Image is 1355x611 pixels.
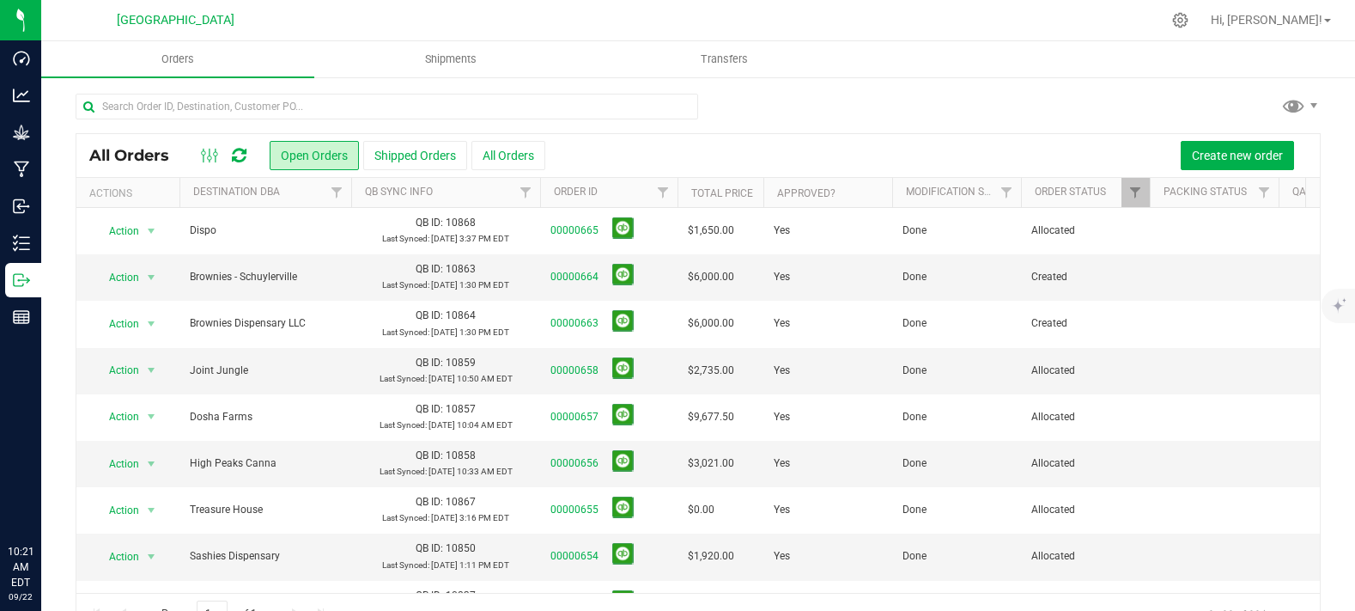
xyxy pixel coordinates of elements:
[416,263,443,275] span: QB ID:
[688,409,734,425] span: $9,677.50
[94,266,140,290] span: Action
[431,560,509,570] span: [DATE] 1:11 PM EDT
[446,309,476,321] span: 10864
[677,52,771,67] span: Transfers
[688,548,734,565] span: $1,920.00
[688,223,734,239] span: $1,650.00
[94,358,140,382] span: Action
[550,363,599,379] a: 00000658
[550,409,599,425] a: 00000657
[416,590,443,602] span: QB ID:
[550,269,599,285] a: 00000664
[141,498,162,522] span: select
[688,502,714,518] span: $0.00
[1121,178,1150,207] a: Filter
[141,312,162,336] span: select
[13,161,30,178] inline-svg: Manufacturing
[314,41,587,77] a: Shipments
[550,502,599,518] a: 00000655
[774,548,790,565] span: Yes
[1192,149,1283,162] span: Create new order
[382,280,429,290] span: Last Synced:
[649,178,677,207] a: Filter
[512,178,540,207] a: Filter
[993,178,1021,207] a: Filter
[446,263,476,275] span: 10863
[190,455,341,472] span: High Peaks Canna
[41,41,314,77] a: Orders
[1031,502,1139,518] span: Allocated
[141,219,162,243] span: select
[428,374,513,383] span: [DATE] 10:50 AM EDT
[1164,186,1247,198] a: Packing Status
[416,496,443,508] span: QB ID:
[446,217,476,229] span: 10868
[1211,13,1322,27] span: Hi, [PERSON_NAME]!
[380,420,427,430] span: Last Synced:
[190,269,341,285] span: Brownies - Schuylerville
[774,363,790,379] span: Yes
[902,409,927,425] span: Done
[380,374,427,383] span: Last Synced:
[270,141,359,170] button: Open Orders
[94,219,140,243] span: Action
[13,87,30,104] inline-svg: Analytics
[688,363,734,379] span: $2,735.00
[402,52,500,67] span: Shipments
[446,357,476,369] span: 10859
[94,498,140,522] span: Action
[774,315,790,332] span: Yes
[774,502,790,518] span: Yes
[190,363,341,379] span: Joint Jungle
[416,357,443,369] span: QB ID:
[774,269,790,285] span: Yes
[550,548,599,565] a: 00000654
[8,590,33,603] p: 09/22
[431,327,509,337] span: [DATE] 1:30 PM EDT
[428,467,513,476] span: [DATE] 10:33 AM EDT
[774,223,790,239] span: Yes
[193,186,280,198] a: Destination DBA
[902,455,927,472] span: Done
[688,455,734,472] span: $3,021.00
[902,363,927,379] span: Done
[416,542,443,554] span: QB ID:
[1031,455,1139,472] span: Allocated
[382,513,429,522] span: Last Synced:
[13,198,30,215] inline-svg: Inbound
[587,41,860,77] a: Transfers
[1031,548,1139,565] span: Allocated
[141,358,162,382] span: select
[1170,12,1191,28] div: Manage settings
[906,186,1015,198] a: Modification Status
[190,502,341,518] span: Treasure House
[13,309,30,326] inline-svg: Reports
[94,312,140,336] span: Action
[446,590,476,602] span: 10837
[190,409,341,425] span: Dosha Farms
[13,50,30,67] inline-svg: Dashboard
[1035,186,1106,198] a: Order Status
[138,52,217,67] span: Orders
[1031,315,1139,332] span: Created
[902,548,927,565] span: Done
[1031,269,1139,285] span: Created
[13,272,30,289] inline-svg: Outbound
[94,452,140,476] span: Action
[446,449,476,461] span: 10858
[382,327,429,337] span: Last Synced:
[380,467,427,476] span: Last Synced:
[902,269,927,285] span: Done
[431,513,509,522] span: [DATE] 3:16 PM EDT
[76,94,698,119] input: Search Order ID, Destination, Customer PO...
[446,403,476,415] span: 10857
[190,315,341,332] span: Brownies Dispensary LLC
[382,560,429,570] span: Last Synced:
[17,474,69,525] iframe: Resource center
[688,315,734,332] span: $6,000.00
[416,449,443,461] span: QB ID:
[550,223,599,239] a: 00000665
[416,309,443,321] span: QB ID:
[190,548,341,565] span: Sashies Dispensary
[774,455,790,472] span: Yes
